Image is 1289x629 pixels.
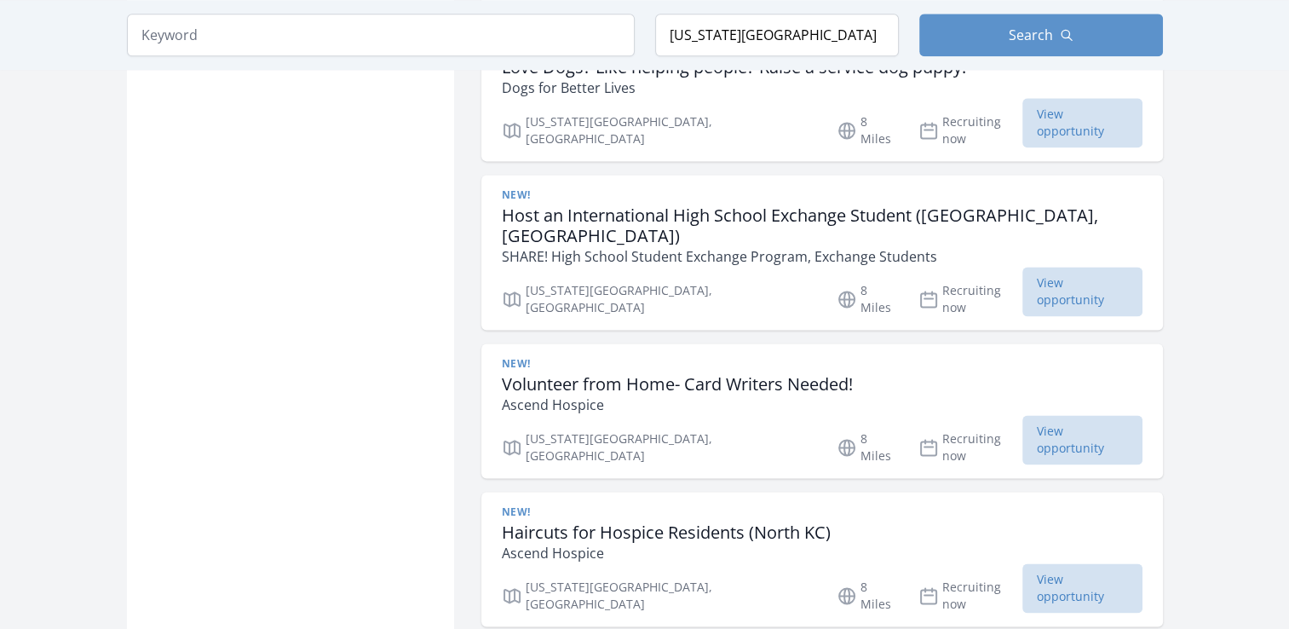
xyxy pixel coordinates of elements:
[502,188,531,202] span: New!
[502,579,817,613] p: [US_STATE][GEOGRAPHIC_DATA], [GEOGRAPHIC_DATA]
[481,26,1163,161] a: New! Love Dogs? Like helping people? Raise a service dog puppy! Dogs for Better Lives [US_STATE][...
[502,78,966,98] p: Dogs for Better Lives
[127,14,635,56] input: Keyword
[502,57,966,78] h3: Love Dogs? Like helping people? Raise a service dog puppy!
[502,246,1142,267] p: SHARE! High School Student Exchange Program, Exchange Students
[1022,563,1142,613] span: View opportunity
[837,430,898,465] p: 8 Miles
[837,282,898,316] p: 8 Miles
[481,492,1163,626] a: New! Haircuts for Hospice Residents (North KC) Ascend Hospice [US_STATE][GEOGRAPHIC_DATA], [GEOGR...
[918,113,1022,147] p: Recruiting now
[502,282,817,316] p: [US_STATE][GEOGRAPHIC_DATA], [GEOGRAPHIC_DATA]
[1009,25,1053,45] span: Search
[837,579,898,613] p: 8 Miles
[502,357,531,371] span: New!
[502,522,831,543] h3: Haircuts for Hospice Residents (North KC)
[1022,98,1142,147] span: View opportunity
[502,543,831,563] p: Ascend Hospice
[481,343,1163,478] a: New! Volunteer from Home- Card Writers Needed! Ascend Hospice [US_STATE][GEOGRAPHIC_DATA], [GEOGR...
[919,14,1163,56] button: Search
[655,14,899,56] input: Location
[502,205,1142,246] h3: Host an International High School Exchange Student ([GEOGRAPHIC_DATA], [GEOGRAPHIC_DATA])
[481,175,1163,330] a: New! Host an International High School Exchange Student ([GEOGRAPHIC_DATA], [GEOGRAPHIC_DATA]) SH...
[502,395,853,415] p: Ascend Hospice
[1022,267,1142,316] span: View opportunity
[918,430,1022,465] p: Recruiting now
[918,579,1022,613] p: Recruiting now
[502,374,853,395] h3: Volunteer from Home- Card Writers Needed!
[918,282,1022,316] p: Recruiting now
[502,430,817,465] p: [US_STATE][GEOGRAPHIC_DATA], [GEOGRAPHIC_DATA]
[1022,415,1142,465] span: View opportunity
[502,113,817,147] p: [US_STATE][GEOGRAPHIC_DATA], [GEOGRAPHIC_DATA]
[837,113,898,147] p: 8 Miles
[502,505,531,519] span: New!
